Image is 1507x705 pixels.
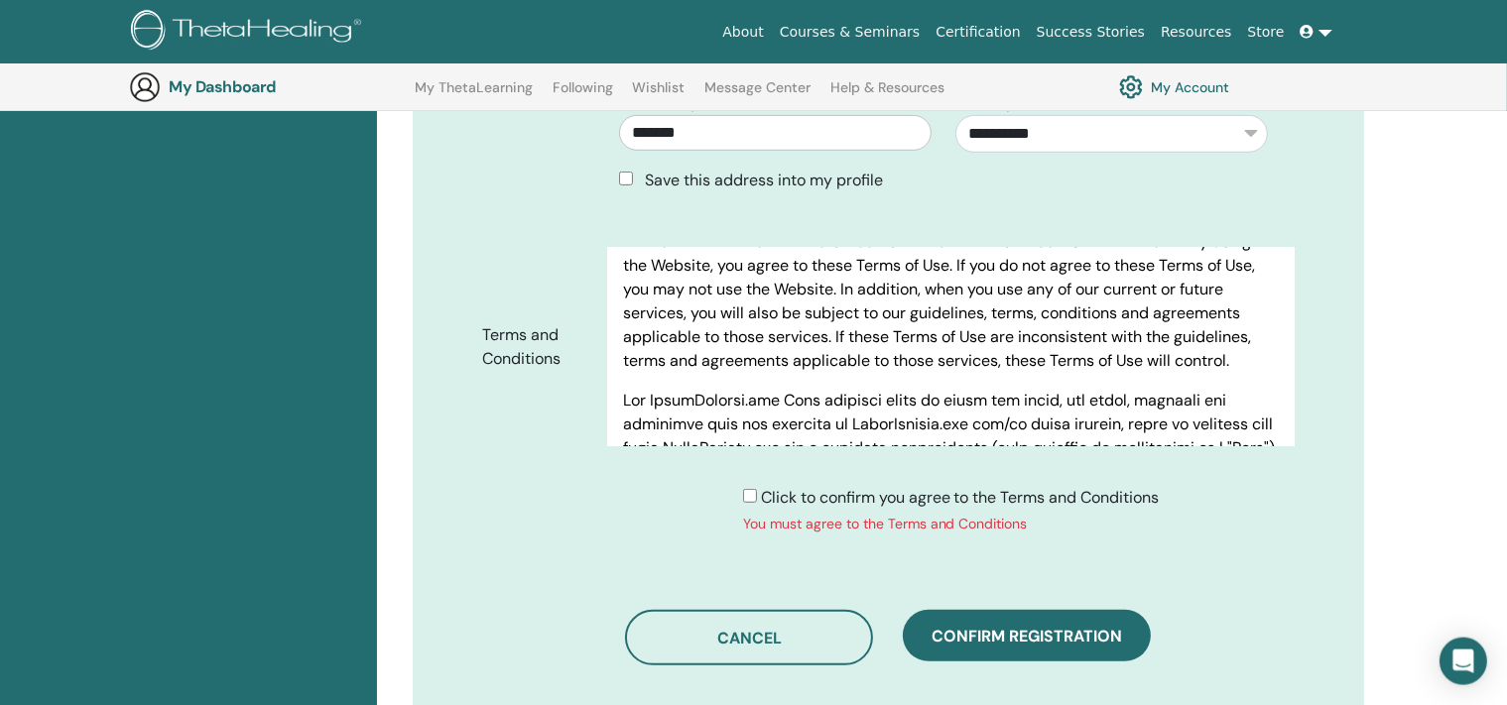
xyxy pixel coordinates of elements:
[1153,14,1240,51] a: Resources
[633,79,686,111] a: Wishlist
[743,514,1160,534] div: You must agree to the Terms and Conditions
[129,71,161,103] img: generic-user-icon.jpg
[704,79,811,111] a: Message Center
[623,230,1279,373] p: PLEASE READ THESE TERMS OF USE CAREFULLY BEFORE USING THE WEBSITE. By using the Website, you agre...
[1119,70,1143,104] img: cog.svg
[830,79,944,111] a: Help & Resources
[717,628,782,648] span: Cancel
[903,610,1151,661] button: Confirm registration
[645,170,883,190] span: Save this address into my profile
[553,79,613,111] a: Following
[1440,638,1487,685] div: Open Intercom Messenger
[625,610,873,665] button: Cancel
[714,14,771,51] a: About
[467,316,608,378] label: Terms and Conditions
[772,14,929,51] a: Courses & Seminars
[1119,70,1229,104] a: My Account
[932,626,1122,646] span: Confirm registration
[928,14,1028,51] a: Certification
[131,10,368,55] img: logo.png
[1240,14,1293,51] a: Store
[169,77,367,96] h3: My Dashboard
[761,487,1160,508] span: Click to confirm you agree to the Terms and Conditions
[1029,14,1153,51] a: Success Stories
[415,79,533,111] a: My ThetaLearning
